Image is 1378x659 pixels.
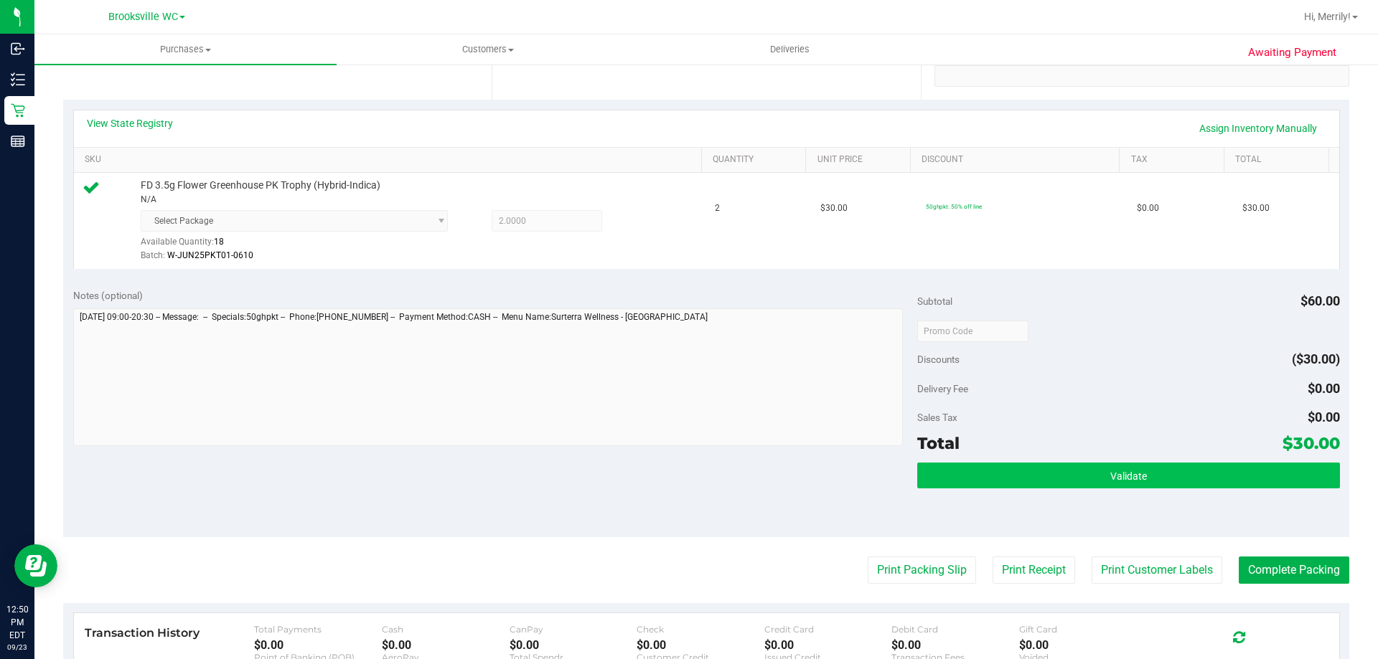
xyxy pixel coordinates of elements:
p: 09/23 [6,642,28,653]
div: Cash [382,624,510,635]
inline-svg: Inbound [11,42,25,56]
span: ($30.00) [1292,351,1340,366]
a: Customers [337,34,639,65]
inline-svg: Reports [11,134,25,148]
span: $30.00 [1242,202,1270,215]
a: Quantity [713,154,800,166]
span: Awaiting Payment [1248,44,1336,61]
div: $0.00 [382,638,510,652]
div: Gift Card [1019,624,1147,635]
a: Total [1235,154,1323,166]
div: $0.00 [891,638,1019,652]
span: $30.00 [820,202,848,215]
span: Deliveries [751,43,829,56]
div: CanPay [510,624,637,635]
a: Discount [922,154,1114,166]
span: Sales Tax [917,412,957,423]
button: Print Packing Slip [868,556,976,584]
span: 50ghpkt: 50% off line [926,203,982,210]
a: Tax [1131,154,1219,166]
div: Credit Card [764,624,892,635]
div: $0.00 [510,638,637,652]
a: Deliveries [639,34,941,65]
inline-svg: Retail [11,103,25,118]
div: Available Quantity: [141,232,464,260]
span: Batch: [141,250,165,260]
span: 18 [214,237,224,247]
span: Validate [1110,470,1147,482]
iframe: Resource center [14,544,57,587]
a: Unit Price [817,154,905,166]
span: Discounts [917,346,960,372]
span: $0.00 [1308,381,1340,396]
span: Purchases [34,43,337,56]
div: Total Payments [254,624,382,635]
span: $30.00 [1283,433,1340,453]
div: Debit Card [891,624,1019,635]
a: Assign Inventory Manually [1190,116,1326,141]
span: Customers [337,43,638,56]
div: $0.00 [764,638,892,652]
span: 2 [715,202,720,215]
span: Hi, Merrily! [1304,11,1351,22]
input: Promo Code [917,321,1028,342]
button: Print Receipt [993,556,1075,584]
span: Brooksville WC [108,11,178,23]
span: $0.00 [1137,202,1159,215]
span: N/A [141,193,156,207]
p: 12:50 PM EDT [6,603,28,642]
div: $0.00 [254,638,382,652]
span: Notes (optional) [73,290,143,301]
span: $60.00 [1300,293,1340,308]
span: W-JUN25PKT01-0610 [167,250,253,260]
button: Validate [917,463,1339,488]
span: Subtotal [917,295,952,307]
a: View State Registry [87,116,173,131]
a: Purchases [34,34,337,65]
button: Print Customer Labels [1092,556,1222,584]
span: FD 3.5g Flower Greenhouse PK Trophy (Hybrid-Indica) [141,179,380,192]
span: $0.00 [1308,409,1340,425]
div: $0.00 [637,638,764,652]
span: Total [917,433,960,453]
div: Check [637,624,764,635]
div: $0.00 [1019,638,1147,652]
span: Delivery Fee [917,383,968,394]
a: SKU [85,154,695,166]
inline-svg: Inventory [11,72,25,87]
button: Complete Packing [1239,556,1349,584]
